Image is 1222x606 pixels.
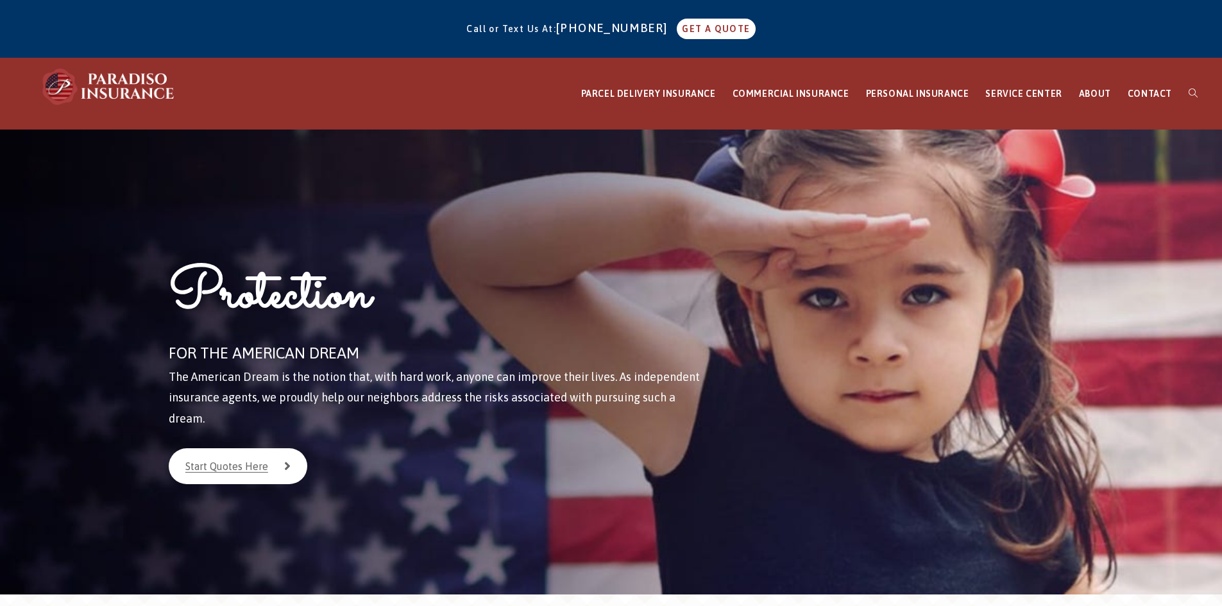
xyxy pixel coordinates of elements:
[573,58,724,130] a: PARCEL DELIVERY INSURANCE
[1119,58,1180,130] a: CONTACT
[1079,88,1111,99] span: ABOUT
[1071,58,1119,130] a: ABOUT
[858,58,978,130] a: PERSONAL INSURANCE
[985,88,1062,99] span: SERVICE CENTER
[1128,88,1172,99] span: CONTACT
[866,88,969,99] span: PERSONAL INSURANCE
[169,344,359,362] span: FOR THE AMERICAN DREAM
[977,58,1070,130] a: SERVICE CENTER
[581,88,716,99] span: PARCEL DELIVERY INSURANCE
[169,258,706,339] h1: Protection
[733,88,849,99] span: COMMERCIAL INSURANCE
[38,67,180,106] img: Paradiso Insurance
[556,21,674,35] a: [PHONE_NUMBER]
[169,370,700,425] span: The American Dream is the notion that, with hard work, anyone can improve their lives. As indepen...
[466,24,556,34] span: Call or Text Us At:
[169,448,307,484] a: Start Quotes Here
[677,19,755,39] a: GET A QUOTE
[724,58,858,130] a: COMMERCIAL INSURANCE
